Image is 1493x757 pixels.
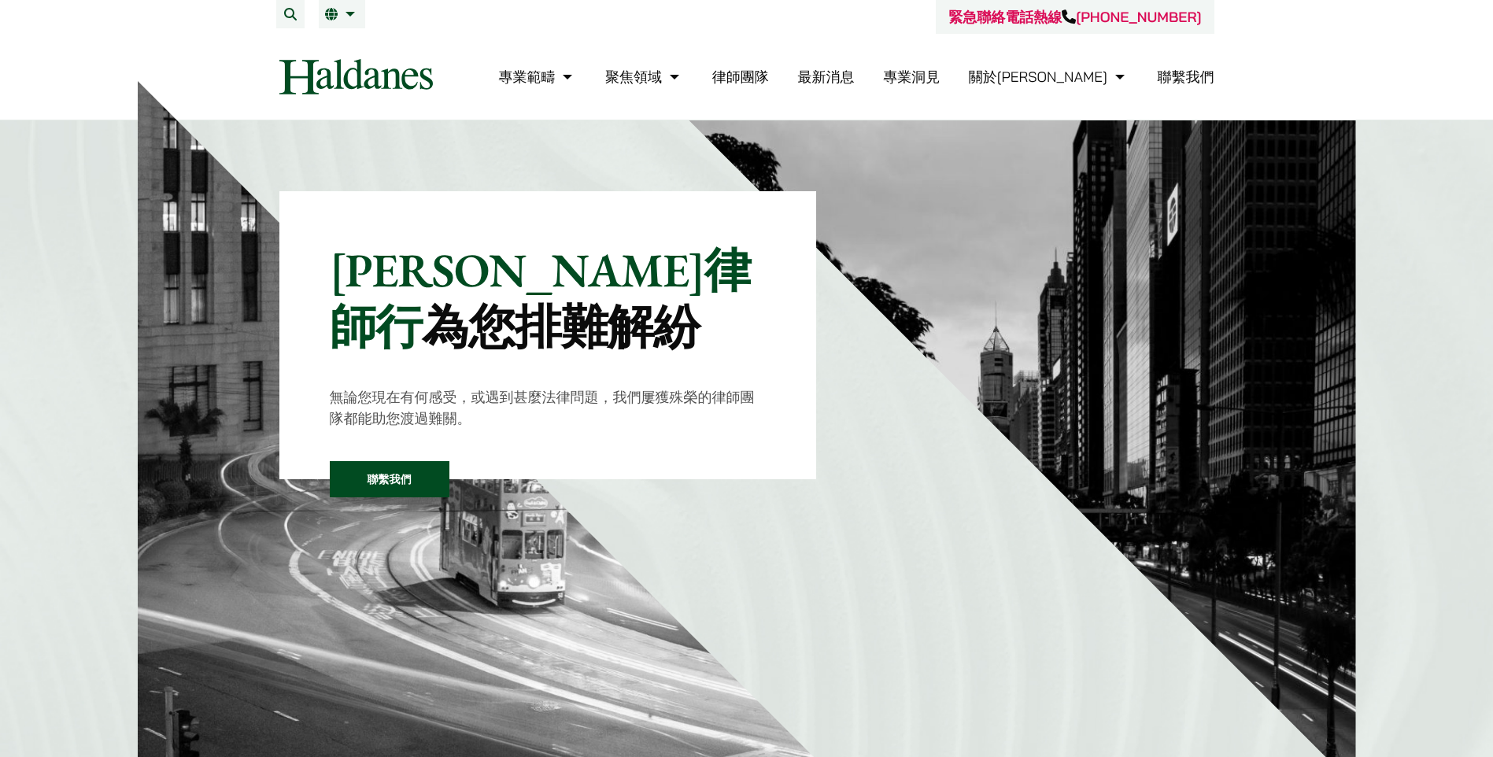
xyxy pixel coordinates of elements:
[969,68,1129,86] a: 關於何敦
[1158,68,1214,86] a: 聯繫我們
[498,68,576,86] a: 專業範疇
[712,68,769,86] a: 律師團隊
[330,461,449,497] a: 聯繫我們
[330,386,767,429] p: 無論您現在有何感受，或遇到甚麼法律問題，我們屢獲殊榮的律師團隊都能助您渡過難關。
[279,59,433,94] img: Logo of Haldanes
[948,8,1201,26] a: 緊急聯絡電話熱線[PHONE_NUMBER]
[883,68,940,86] a: 專業洞見
[330,242,767,355] p: [PERSON_NAME]律師行
[605,68,683,86] a: 聚焦領域
[325,8,359,20] a: 繁
[797,68,854,86] a: 最新消息
[422,296,700,357] mark: 為您排難解紛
